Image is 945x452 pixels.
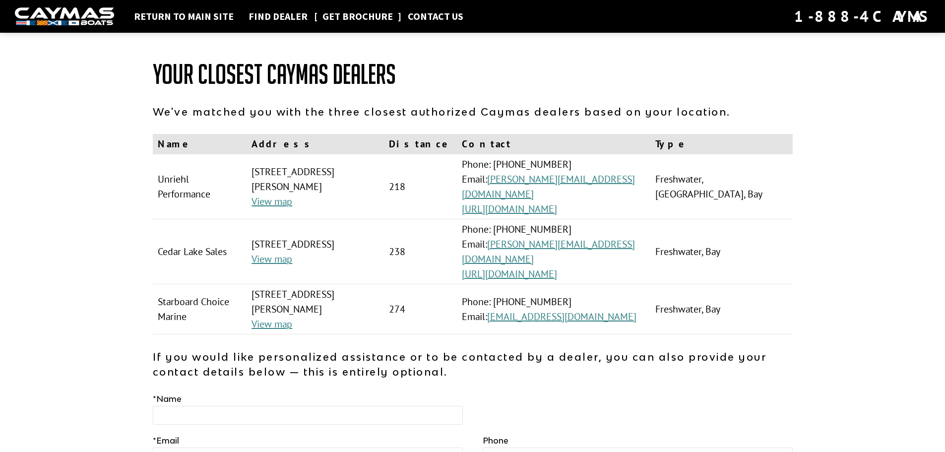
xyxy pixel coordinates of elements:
[457,154,650,219] td: Phone: [PHONE_NUMBER] Email:
[153,134,247,154] th: Name
[650,284,793,334] td: Freshwater, Bay
[15,7,114,26] img: white-logo-c9c8dbefe5ff5ceceb0f0178aa75bf4bb51f6bca0971e226c86eb53dfe498488.png
[462,173,635,200] a: [PERSON_NAME][EMAIL_ADDRESS][DOMAIN_NAME]
[153,435,179,447] label: Email
[462,238,635,265] a: [PERSON_NAME][EMAIL_ADDRESS][DOMAIN_NAME]
[483,435,508,447] label: Phone
[153,104,793,119] p: We've matched you with the three closest authorized Caymas dealers based on your location.
[650,154,793,219] td: Freshwater, [GEOGRAPHIC_DATA], Bay
[247,134,384,154] th: Address
[462,202,557,215] a: [URL][DOMAIN_NAME]
[247,284,384,334] td: [STREET_ADDRESS][PERSON_NAME]
[650,219,793,284] td: Freshwater, Bay
[244,10,313,23] a: Find Dealer
[129,10,239,23] a: Return to main site
[403,10,468,23] a: Contact Us
[457,134,650,154] th: Contact
[384,154,457,219] td: 218
[153,284,247,334] td: Starboard Choice Marine
[650,134,793,154] th: Type
[247,154,384,219] td: [STREET_ADDRESS][PERSON_NAME]
[317,10,398,23] a: Get Brochure
[384,219,457,284] td: 238
[153,349,793,379] p: If you would like personalized assistance or to be contacted by a dealer, you can also provide yo...
[487,310,636,323] a: [EMAIL_ADDRESS][DOMAIN_NAME]
[153,154,247,219] td: Unriehl Performance
[457,284,650,334] td: Phone: [PHONE_NUMBER] Email:
[153,219,247,284] td: Cedar Lake Sales
[153,60,793,89] h1: Your Closest Caymas Dealers
[457,219,650,284] td: Phone: [PHONE_NUMBER] Email:
[153,393,182,405] label: Name
[252,318,292,330] a: View map
[384,134,457,154] th: Distance
[252,195,292,208] a: View map
[794,5,930,27] div: 1-888-4CAYMAS
[384,284,457,334] td: 274
[247,219,384,284] td: [STREET_ADDRESS]
[462,267,557,280] a: [URL][DOMAIN_NAME]
[252,253,292,265] a: View map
